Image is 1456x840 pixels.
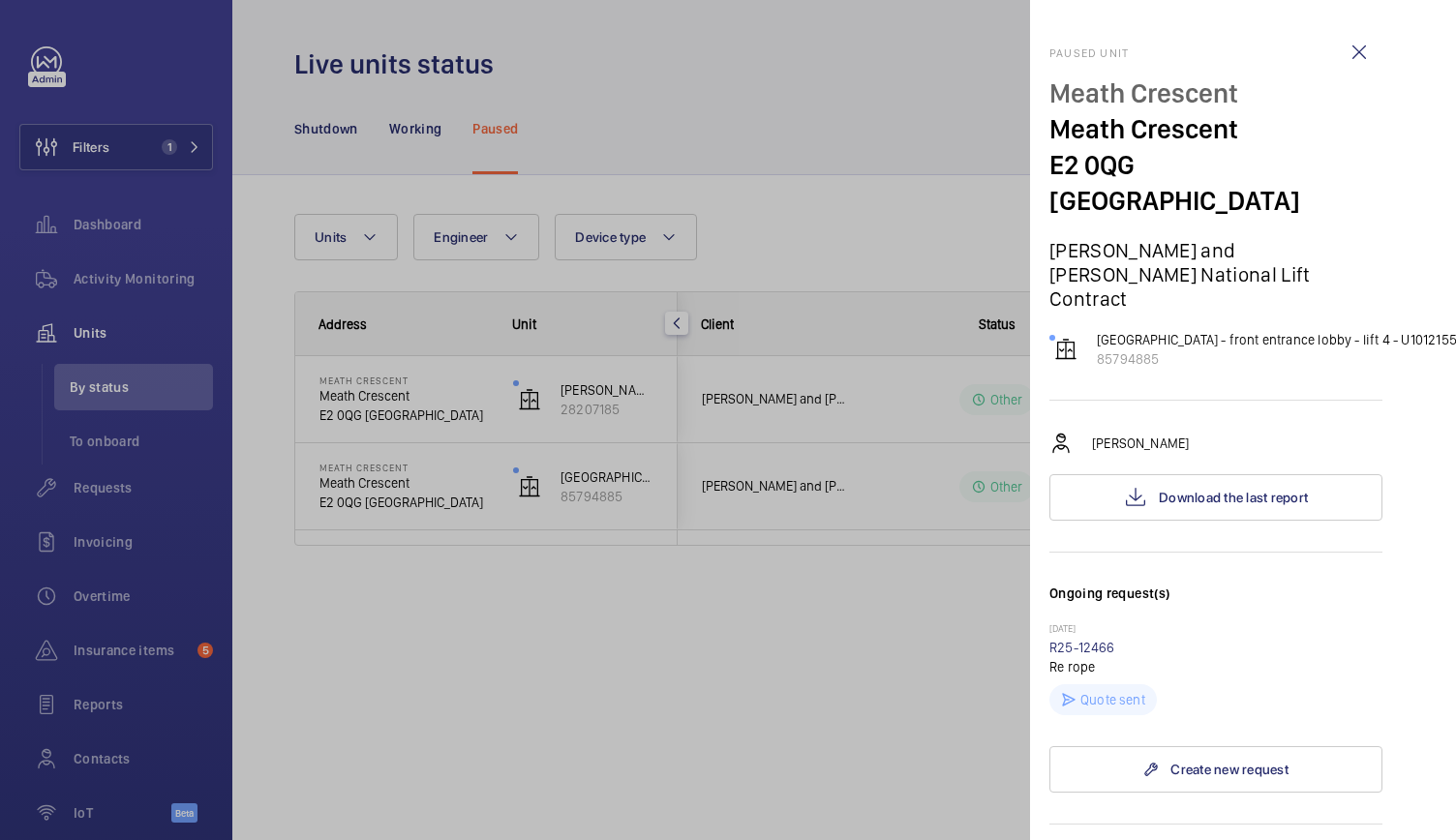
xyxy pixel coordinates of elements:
[1049,111,1382,147] p: Meath Crescent
[1092,434,1189,453] p: [PERSON_NAME]
[1049,622,1382,638] p: [DATE]
[1049,46,1382,60] h2: Paused unit
[1049,75,1382,111] p: Meath Crescent
[1049,657,1382,676] p: Re rope
[1159,490,1308,505] span: Download the last report
[1049,746,1382,793] a: Create new request
[1049,640,1115,655] a: R25-12466
[1049,584,1382,622] h3: Ongoing request(s)
[1049,238,1382,311] p: [PERSON_NAME] and [PERSON_NAME] National Lift Contract
[1054,338,1077,361] img: elevator.svg
[1080,690,1145,709] p: Quote sent
[1049,147,1382,219] p: E2 0QG [GEOGRAPHIC_DATA]
[1049,474,1382,521] button: Download the last report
